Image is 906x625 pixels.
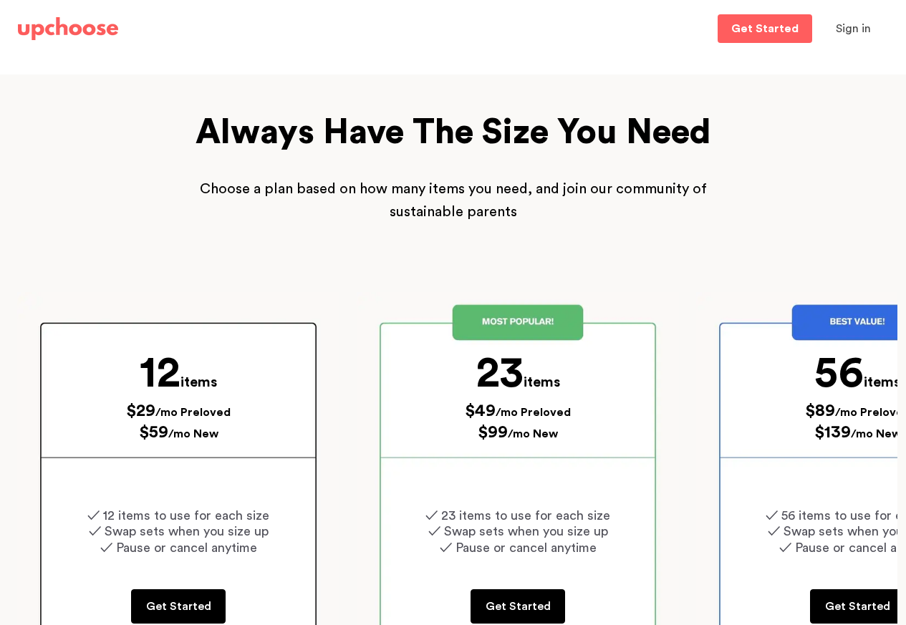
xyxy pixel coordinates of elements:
span: ✓ Pause or cancel anytime [100,541,257,554]
span: Sign in [836,23,871,34]
a: UpChoose [18,14,118,44]
p: Get Started [825,598,890,615]
span: $49 [465,402,496,420]
a: Get Started [471,589,565,624]
span: items [180,375,217,389]
span: $89 [805,402,835,420]
span: Choose a plan based on how many items you need, and join our community of sustainable parents [200,182,707,219]
p: Get Started [146,598,211,615]
a: Get Started [131,589,226,624]
span: $99 [478,424,508,441]
span: items [864,375,900,389]
span: ✓ Swap sets when you size up [89,525,269,538]
span: 56 [814,352,864,394]
span: ✓ Pause or cancel anytime [440,541,597,554]
span: 12 [140,352,180,394]
span: items [524,375,560,389]
span: ✓ 23 items to use for each size [425,509,610,522]
span: ✓ 12 items to use for each size [87,509,269,522]
p: Get Started [486,598,551,615]
span: /mo Preloved [496,407,571,418]
a: Get Started [718,14,812,43]
img: UpChoose [18,17,118,40]
a: Get Started [810,589,905,624]
span: $139 [814,424,851,441]
span: /mo Preloved [155,407,231,418]
p: Get Started [731,23,799,34]
span: $59 [139,424,168,441]
span: /mo New [508,428,558,440]
span: ✓ Swap sets when you size up [428,525,608,538]
span: /mo New [168,428,218,440]
span: Always Have The Size You Need [196,115,711,150]
span: 23 [476,352,524,394]
span: /mo New [851,428,901,440]
span: $29 [126,402,155,420]
button: Sign in [818,14,889,43]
